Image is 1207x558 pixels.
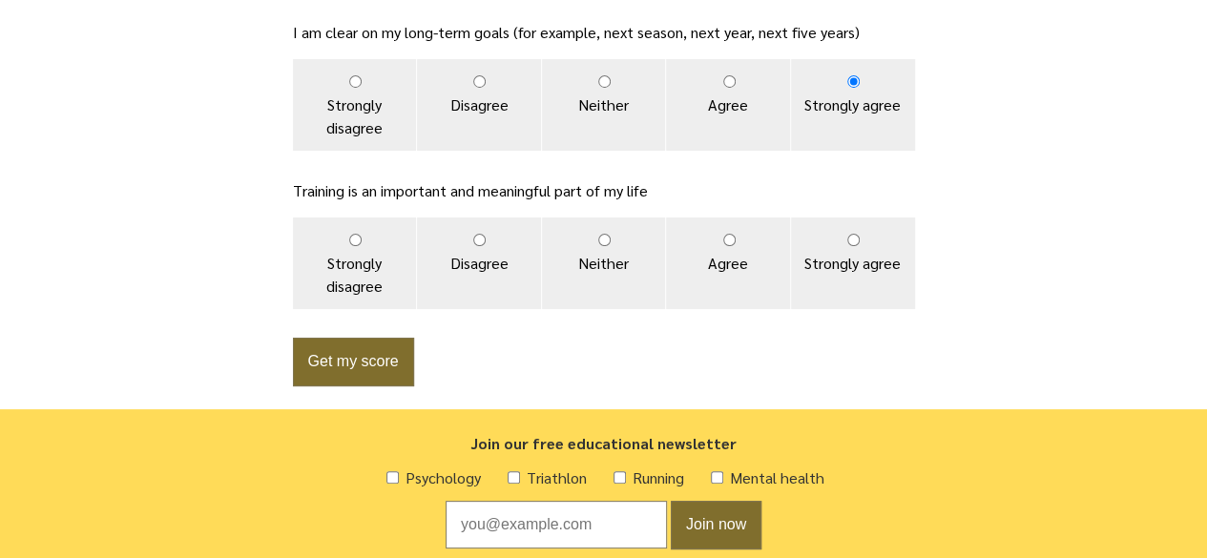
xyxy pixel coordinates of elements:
button: Get my score [293,338,414,386]
label: Strongly agree [791,217,915,309]
input: Disagree [473,75,486,88]
label: Mental health [730,467,824,487]
input: Strongly agree [847,234,860,246]
input: Email address [446,501,667,548]
label: Strongly disagree [293,217,417,309]
label: Neither [542,59,666,151]
label: Neither [542,217,666,309]
label: Running [633,467,684,487]
input: Strongly disagree [349,75,362,88]
input: Strongly agree [847,75,860,88]
input: Strongly disagree [349,234,362,246]
p: Training is an important and meaningful part of my life [293,179,915,202]
label: Disagree [417,59,541,151]
label: Strongly disagree [293,59,417,151]
input: Disagree [473,234,486,246]
label: Triathlon [527,467,587,487]
span: Join our free educational newsletter [471,433,737,453]
input: Neither [598,234,611,246]
label: Psychology [406,467,481,487]
input: Neither [598,75,611,88]
label: Agree [666,59,790,151]
p: I am clear on my long-term goals (for example, next season, next year, next five years) [293,21,915,44]
label: Strongly agree [791,59,915,151]
button: Join now [671,501,761,549]
label: Disagree [417,217,541,309]
input: Agree [723,234,736,246]
input: Agree [723,75,736,88]
label: Agree [666,217,790,309]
